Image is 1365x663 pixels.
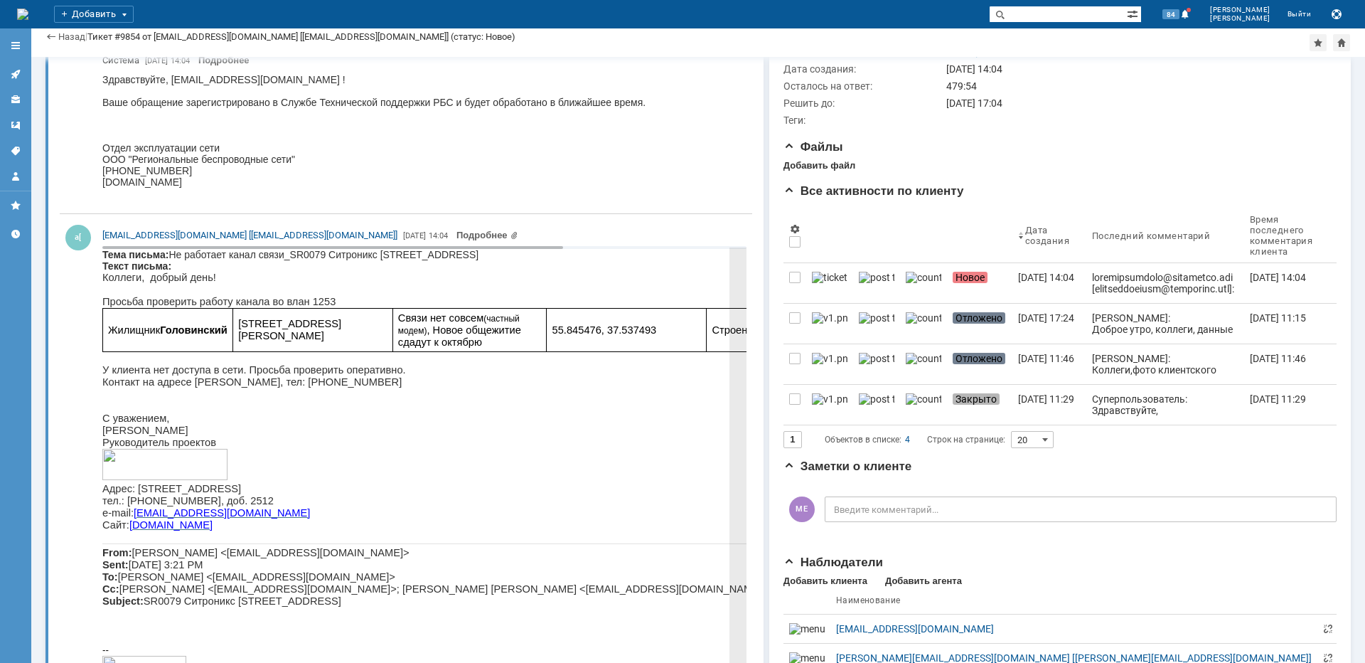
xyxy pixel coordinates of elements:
a: [DATE] 14:04 [1012,263,1086,303]
div: Теги: [783,115,943,126]
a: [DATE] 17:24 [1012,304,1086,344]
span: Настройки [789,223,801,235]
a: counter.png [900,263,947,303]
a: ticket_notification.png [806,263,853,303]
span: 14:04 [171,56,190,65]
span: Система [102,53,139,68]
a: counter.png [900,385,947,425]
div: [DATE] 17:24 [1018,312,1074,324]
div: Решить до: [783,97,943,109]
div: Добавить агента [885,576,962,587]
span: Заметки о клиенте [783,460,912,473]
img: counter.png [906,393,941,405]
img: v1.png [812,353,847,364]
span: Система [102,55,139,65]
span: Объектов в списке: [825,435,901,445]
div: Дата создания [1025,225,1069,246]
img: post ticket.png [859,312,894,324]
a: [DATE] 11:29 [1244,385,1329,425]
a: post ticket.png [853,344,900,384]
div: Сделать домашней страницей [1333,34,1350,51]
div: [DATE] 11:29 [1250,393,1306,405]
a: [PERSON_NAME]: Доброе утро, коллеги, данные сотрудника для выезда: [PERSON_NAME] рождения: [DEMOG... [1086,304,1244,344]
div: Дата создания: [783,63,943,75]
span: 14:04 [429,231,448,240]
span: (частный модем) [296,65,417,87]
div: Последний комментарий [1092,230,1210,241]
img: counter.png [906,353,941,364]
span: 84 [1162,9,1179,19]
div: [DATE] 11:46 [1250,353,1306,364]
span: Наблюдатели [783,556,883,569]
div: Осталось на ответ: [783,80,943,92]
img: counter.png [906,272,941,283]
a: [DOMAIN_NAME] [27,270,110,282]
div: [PERSON_NAME]: Коллеги,фото клиентского оборудования с монтажа прилагаем [1092,353,1238,398]
span: [DATE] [145,56,168,65]
a: [DATE] 14:04 [1244,263,1329,303]
a: Мой профиль [4,165,27,188]
span: [URL] [757,75,783,87]
span: МЕ [789,497,815,522]
a: counter.png [900,304,947,344]
div: Добавить в избранное [1310,34,1327,51]
div: Добавить файл [783,160,855,171]
a: Новое [947,263,1012,303]
a: v1.png [806,385,853,425]
span: [PERSON_NAME] [1210,14,1270,23]
a: [DATE] 11:46 [1244,344,1329,384]
span: Закрыто [953,393,1000,405]
a: Шаблоны комментариев [4,114,27,137]
a: Перейти на домашнюю страницу [17,9,28,20]
div: | [85,31,87,41]
span: Жилищник [6,75,125,87]
div: Добавить [54,6,134,23]
a: Отложено [947,344,1012,384]
a: Назад [58,31,85,42]
span: Файлы [783,140,843,154]
a: Активности [4,63,27,85]
span: Новое [953,272,987,283]
img: v1.png [812,312,847,324]
a: post ticket.png [853,385,900,425]
div: Добавить клиента [783,576,867,587]
a: loremipsumdolo@sitametco.adi [elitseddoeiusm@temporinc.utl]: Etdo magnaa: En adminimv quisn exerc... [1086,263,1244,303]
a: [EMAIL_ADDRESS][DOMAIN_NAME] [31,258,208,270]
img: post ticket.png [859,353,894,364]
img: menu client.png [789,623,825,635]
img: ticket_notification.png [812,272,847,283]
a: post ticket.png [853,263,900,303]
span: [DATE] [403,231,426,240]
a: Подробнее [198,55,250,65]
div: [EMAIL_ADDRESS][DOMAIN_NAME] [836,623,1314,635]
span: Расширенный поиск [1127,6,1141,20]
div: Время последнего комментария клиента [1250,214,1312,257]
div: Суперпользователь: Здравствуйте, [EMAIL_ADDRESS][DOMAIN_NAME] ! Ваше обращение зарегистрировано в... [1092,393,1238,541]
span: [STREET_ADDRESS][PERSON_NAME] [136,69,239,92]
a: Клиенты [4,88,27,111]
span: Связи нет совсем [296,63,382,75]
img: post ticket.png [859,272,894,283]
img: logo [17,9,28,20]
div: 479:54 [946,80,1328,92]
a: [DATE] 11:46 [1012,344,1086,384]
a: [DATE] 11:29 [1012,385,1086,425]
span: 55.845476, 37.537493 [450,75,555,87]
a: Прикреплены файлы: image004.png, image003.jpg, photo_2025-09-12_13-53-23.jpg, photo_2025-09-12_13... [456,230,518,240]
div: [DATE] 14:04 [1250,272,1306,283]
a: [EMAIL_ADDRESS][DOMAIN_NAME] [[EMAIL_ADDRESS][DOMAIN_NAME]] [102,228,397,243]
a: v1.png [806,304,853,344]
a: Суперпользователь: Здравствуйте, [EMAIL_ADDRESS][DOMAIN_NAME] ! Ваше обращение зарегистрировано в... [1086,385,1244,425]
div: [PERSON_NAME]: Доброе утро, коллеги, данные сотрудника для выезда: [PERSON_NAME] рождения: [DEMOG... [1092,312,1238,449]
div: [DATE] 11:46 [1018,353,1074,364]
b: Головинский [58,75,125,87]
span: Все активности по клиенту [783,184,964,198]
a: post ticket.png [853,304,900,344]
img: v1.png [812,393,847,405]
span: , Новое общежитие сдадут к октябрю [296,75,419,99]
a: v1.png [806,344,853,384]
a: [PERSON_NAME]: Коллеги,фото клиентского оборудования с монтажа прилагаем [1086,344,1244,384]
span: [EMAIL_ADDRESS][DOMAIN_NAME] [[EMAIL_ADDRESS][DOMAIN_NAME]] [102,230,397,240]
